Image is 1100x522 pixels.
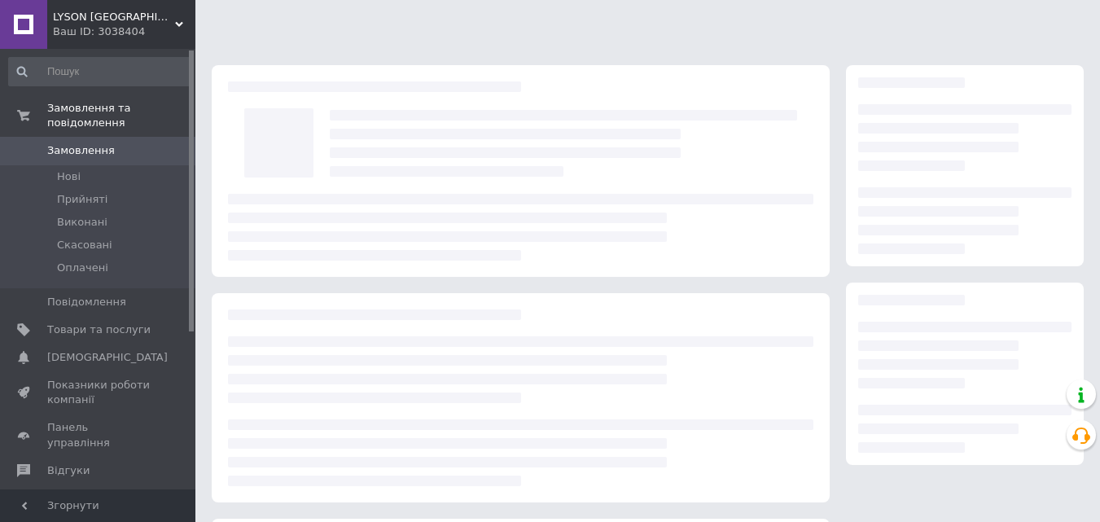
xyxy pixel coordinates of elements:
input: Пошук [8,57,192,86]
span: Замовлення та повідомлення [47,101,195,130]
span: Скасовані [57,238,112,252]
span: LYSON Ukraine [53,10,175,24]
span: [DEMOGRAPHIC_DATA] [47,350,168,365]
span: Панель управління [47,420,151,450]
span: Замовлення [47,143,115,158]
span: Товари та послуги [47,322,151,337]
span: Виконані [57,215,107,230]
span: Нові [57,169,81,184]
span: Показники роботи компанії [47,378,151,407]
span: Повідомлення [47,295,126,309]
div: Ваш ID: 3038404 [53,24,195,39]
span: Оплачені [57,261,108,275]
span: Прийняті [57,192,107,207]
span: Відгуки [47,463,90,478]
